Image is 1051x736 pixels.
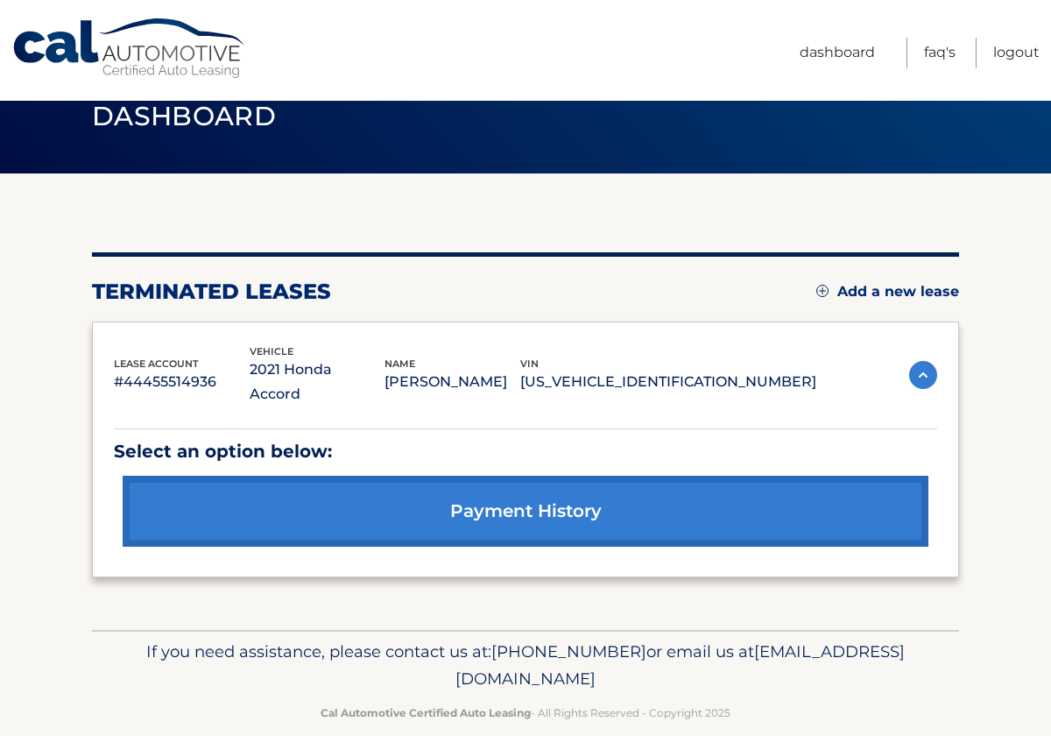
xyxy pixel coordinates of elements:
h2: terminated leases [92,279,331,305]
a: Cal Automotive [11,18,248,80]
p: Select an option below: [114,436,937,467]
span: name [384,357,415,370]
p: [PERSON_NAME] [384,370,520,394]
a: FAQ's [924,38,956,68]
img: accordion-active.svg [909,361,937,389]
span: vehicle [250,345,293,357]
a: Logout [993,38,1040,68]
a: Dashboard [800,38,875,68]
span: lease account [114,357,199,370]
p: 2021 Honda Accord [250,357,385,407]
span: [PHONE_NUMBER] [491,641,646,662]
p: #44455514936 [114,370,250,394]
span: vin [520,357,539,370]
a: Add a new lease [816,283,959,301]
span: Dashboard [92,100,276,132]
img: add.svg [816,285,829,297]
strong: Cal Automotive Certified Auto Leasing [321,706,531,719]
p: If you need assistance, please contact us at: or email us at [103,638,948,694]
a: payment history [123,476,928,547]
p: - All Rights Reserved - Copyright 2025 [103,704,948,722]
p: [US_VEHICLE_IDENTIFICATION_NUMBER] [520,370,816,394]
